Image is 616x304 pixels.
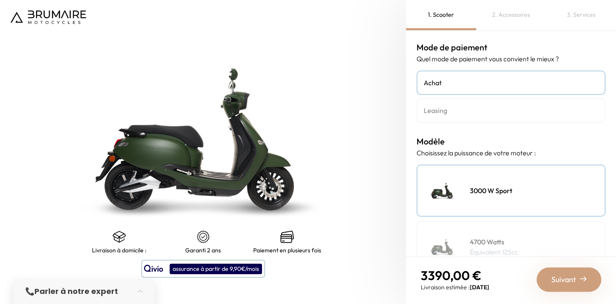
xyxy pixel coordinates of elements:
[92,247,147,254] p: Livraison à domicile :
[280,230,294,244] img: credit-cards.png
[421,267,482,283] span: 3390,00 €
[470,283,489,291] span: [DATE]
[470,247,518,257] p: Équivalent 125cc
[421,283,489,291] p: Livraison estimée :
[253,247,321,254] p: Paiement en plusieurs fois
[10,10,86,24] img: Logo de Brumaire
[417,135,606,148] h3: Modèle
[170,264,262,274] div: assurance à partir de 9,90€/mois
[113,230,126,244] img: shipping.png
[417,54,606,64] p: Quel mode de paiement vous convient le mieux ?
[197,230,210,244] img: certificat-de-garantie.png
[422,170,464,212] img: Scooter
[144,264,163,274] img: logo qivio
[422,226,464,268] img: Scooter
[424,105,598,115] h4: Leasing
[424,78,598,88] h4: Achat
[551,274,576,286] span: Suivant
[142,260,265,278] button: assurance à partir de 9,90€/mois
[417,98,606,123] a: Leasing
[417,41,606,54] h3: Mode de paiement
[580,275,587,282] img: right-arrow-2.png
[185,247,221,254] p: Garanti 2 ans
[470,186,512,196] h4: 3000 W Sport
[470,237,518,247] h4: 4700 Watts
[417,148,606,158] p: Choisissez la puissance de votre moteur :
